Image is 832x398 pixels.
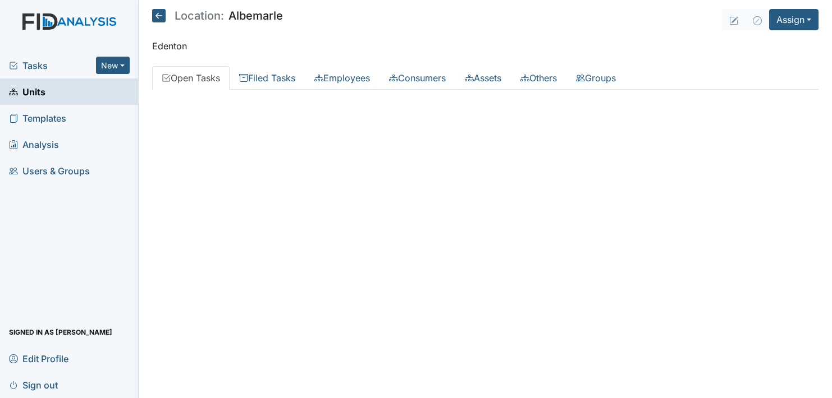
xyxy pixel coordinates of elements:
a: Filed Tasks [230,66,305,90]
button: Assign [769,9,819,30]
a: Groups [566,66,625,90]
button: New [96,57,130,74]
span: Location: [175,10,224,21]
span: Templates [9,109,66,127]
p: Edenton [152,39,819,53]
span: Users & Groups [9,162,90,179]
a: Tasks [9,59,96,72]
h5: Albemarle [152,9,283,22]
span: Units [9,83,45,100]
span: Sign out [9,376,58,394]
span: Edit Profile [9,350,68,367]
span: Analysis [9,136,59,153]
a: Employees [305,66,380,90]
a: Consumers [380,66,455,90]
a: Assets [455,66,511,90]
span: Signed in as [PERSON_NAME] [9,323,112,341]
a: Others [511,66,566,90]
a: Open Tasks [152,66,230,90]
